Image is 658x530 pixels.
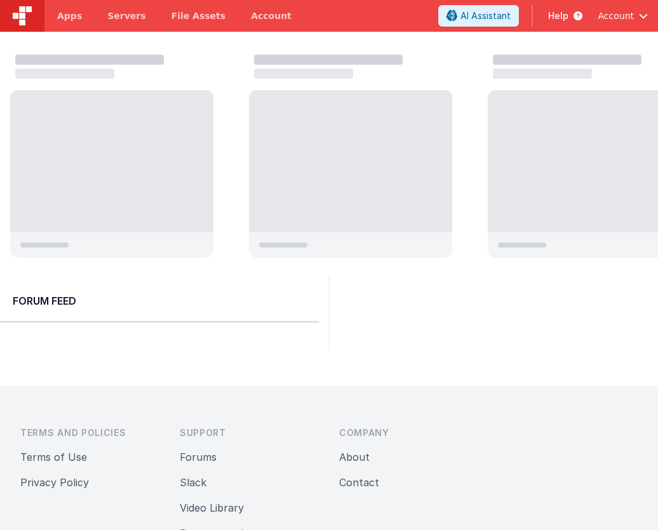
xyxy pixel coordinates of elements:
[460,10,511,22] span: AI Assistant
[20,427,159,439] h3: Terms and Policies
[57,10,82,22] span: Apps
[339,451,370,463] a: About
[339,475,379,490] button: Contact
[107,10,145,22] span: Servers
[180,449,217,465] button: Forums
[20,476,89,489] a: Privacy Policy
[171,10,226,22] span: File Assets
[598,10,648,22] button: Account
[20,451,87,463] a: Terms of Use
[339,427,478,439] h3: Company
[180,427,319,439] h3: Support
[598,10,634,22] span: Account
[180,475,206,490] button: Slack
[180,476,206,489] a: Slack
[548,10,568,22] span: Help
[180,500,244,515] button: Video Library
[438,5,519,27] button: AI Assistant
[339,449,370,465] button: About
[13,293,306,308] h2: Forum Feed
